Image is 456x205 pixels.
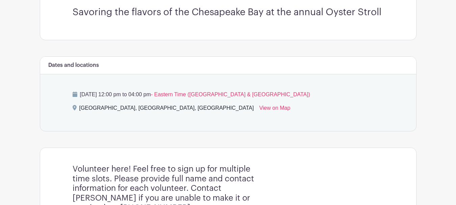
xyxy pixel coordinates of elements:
[151,92,310,97] span: - Eastern Time ([GEOGRAPHIC_DATA] & [GEOGRAPHIC_DATA])
[48,62,99,69] h6: Dates and locations
[73,91,384,99] p: [DATE] 12:00 pm to 04:00 pm
[79,104,254,115] div: [GEOGRAPHIC_DATA], [GEOGRAPHIC_DATA], [GEOGRAPHIC_DATA]
[259,104,290,115] a: View on Map
[73,7,384,18] h3: Savoring the flavors of the Chesapeake Bay at the annual Oyster Stroll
